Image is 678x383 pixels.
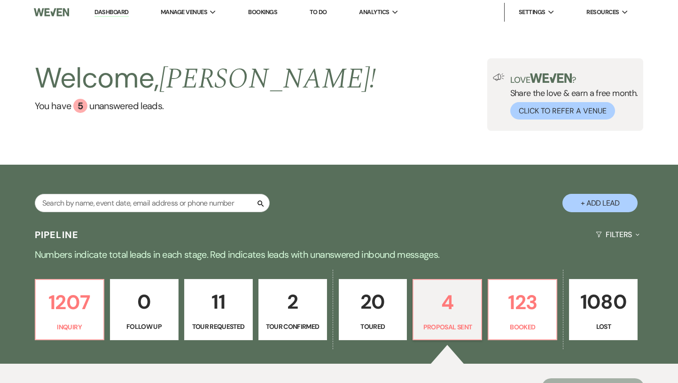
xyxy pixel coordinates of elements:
[530,73,572,83] img: weven-logo-green.svg
[161,8,207,17] span: Manage Venues
[562,194,638,212] button: + Add Lead
[345,286,401,318] p: 20
[510,102,615,120] button: Click to Refer a Venue
[94,8,128,17] a: Dashboard
[494,322,551,332] p: Booked
[35,194,270,212] input: Search by name, event date, email address or phone number
[1,247,678,262] p: Numbers indicate total leads in each stage. Red indicates leads with unanswered inbound messages.
[592,222,643,247] button: Filters
[339,279,407,340] a: 20Toured
[110,279,179,340] a: 0Follow Up
[41,287,98,318] p: 1207
[310,8,327,16] a: To Do
[35,58,376,99] h2: Welcome,
[505,73,638,120] div: Share the love & earn a free month.
[575,321,631,332] p: Lost
[265,321,321,332] p: Tour Confirmed
[190,286,247,318] p: 11
[510,73,638,84] p: Love ?
[116,286,172,318] p: 0
[569,279,638,340] a: 1080Lost
[488,279,557,340] a: 123Booked
[265,286,321,318] p: 2
[35,228,79,241] h3: Pipeline
[258,279,327,340] a: 2Tour Confirmed
[35,99,376,113] a: You have 5 unanswered leads.
[519,8,546,17] span: Settings
[493,73,505,81] img: loud-speaker-illustration.svg
[73,99,87,113] div: 5
[159,57,376,101] span: [PERSON_NAME] !
[413,279,482,340] a: 4Proposal Sent
[35,279,104,340] a: 1207Inquiry
[575,286,631,318] p: 1080
[190,321,247,332] p: Tour Requested
[41,322,98,332] p: Inquiry
[419,287,475,318] p: 4
[248,8,277,16] a: Bookings
[34,2,69,22] img: Weven Logo
[345,321,401,332] p: Toured
[586,8,619,17] span: Resources
[494,287,551,318] p: 123
[419,322,475,332] p: Proposal Sent
[116,321,172,332] p: Follow Up
[184,279,253,340] a: 11Tour Requested
[359,8,389,17] span: Analytics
